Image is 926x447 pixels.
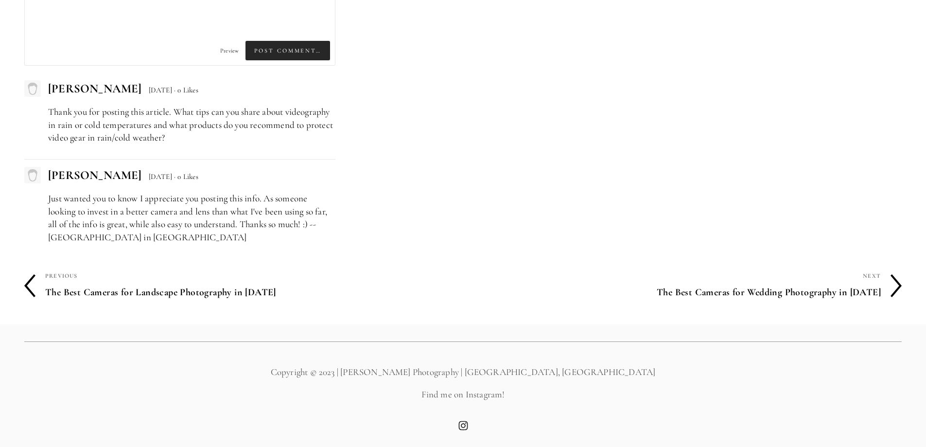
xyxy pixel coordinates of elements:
span: [PERSON_NAME] [48,168,141,182]
h4: The Best Cameras for Wedding Photography in [DATE] [463,282,881,303]
p: Just wanted you to know I appreciate you posting this info. As someone looking to invest in a bet... [48,192,335,244]
span: [PERSON_NAME] [48,81,141,96]
a: Instagram [458,421,468,430]
span: Post Comment… [245,41,330,60]
span: [DATE] [149,172,172,181]
span: · 0 Likes [174,172,198,181]
span: · 0 Likes [174,86,198,94]
span: [DATE] [149,86,172,94]
p: Thank you for posting this article. What tips can you share about videography in rain or cold tem... [48,106,335,144]
span: Preview [220,47,239,54]
div: Next [463,269,881,282]
a: Previous The Best Cameras for Landscape Photography in [DATE] [24,269,463,303]
div: Previous [45,269,463,282]
p: Copyright © 2023 | [PERSON_NAME] Photography | [GEOGRAPHIC_DATA], [GEOGRAPHIC_DATA] [24,366,902,379]
p: Find me on Instagram! [24,388,902,401]
h4: The Best Cameras for Landscape Photography in [DATE] [45,282,463,303]
a: Next The Best Cameras for Wedding Photography in [DATE] [463,269,902,303]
